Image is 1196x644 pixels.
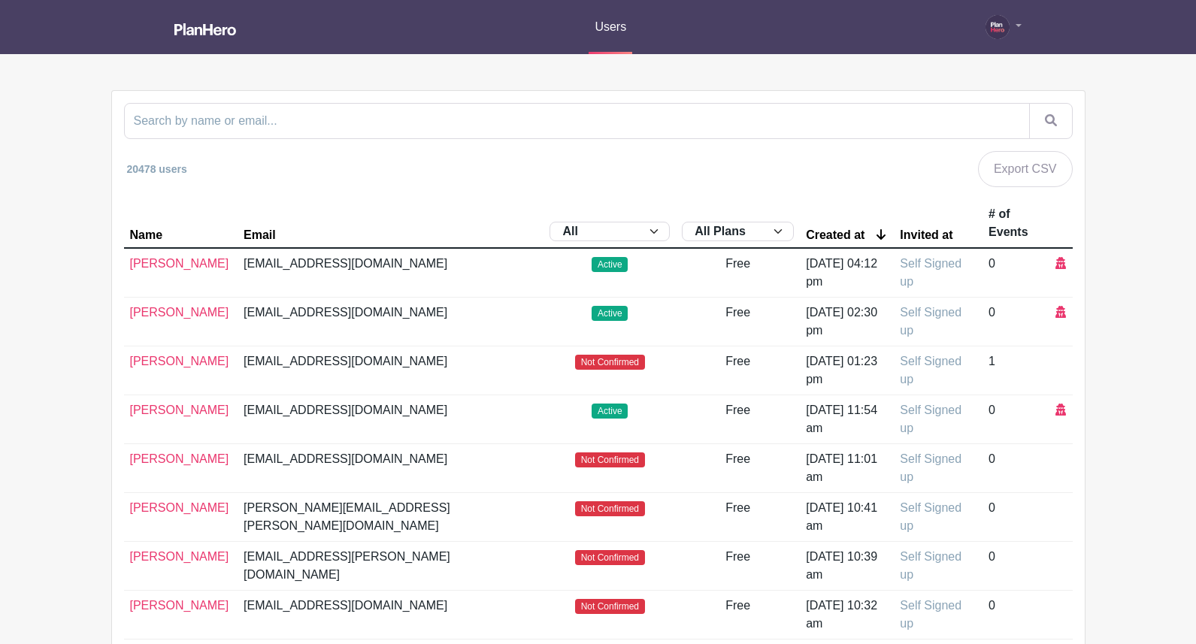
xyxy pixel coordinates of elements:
[238,395,543,444] td: [EMAIL_ADDRESS][DOMAIN_NAME]
[676,444,800,493] td: Free
[900,599,961,630] span: Self Signed up
[986,15,1010,39] img: PH-Logo-Circle-Centered-Purple.jpg
[983,493,1049,542] td: 0
[238,444,543,493] td: [EMAIL_ADDRESS][DOMAIN_NAME]
[800,248,894,298] td: [DATE] 04:12 pm
[983,395,1049,444] td: 0
[800,444,894,493] td: [DATE] 11:01 am
[900,229,976,241] a: Invited at
[983,346,1049,395] td: 1
[130,229,163,241] div: Name
[900,550,961,581] span: Self Signed up
[676,542,800,591] td: Free
[238,493,543,542] td: [PERSON_NAME][EMAIL_ADDRESS][PERSON_NAME][DOMAIN_NAME]
[130,501,229,514] a: [PERSON_NAME]
[130,599,229,612] a: [PERSON_NAME]
[983,444,1049,493] td: 0
[130,550,229,563] a: [PERSON_NAME]
[800,298,894,346] td: [DATE] 02:30 pm
[592,404,628,419] span: Active
[238,346,543,395] td: [EMAIL_ADDRESS][DOMAIN_NAME]
[900,229,952,241] div: Invited at
[238,248,543,298] td: [EMAIL_ADDRESS][DOMAIN_NAME]
[244,229,276,241] div: Email
[575,599,645,614] span: Not Confirmed
[575,452,645,467] span: Not Confirmed
[238,542,543,591] td: [EMAIL_ADDRESS][PERSON_NAME][DOMAIN_NAME]
[124,103,1030,139] input: Search by name or email...
[800,493,894,542] td: [DATE] 10:41 am
[900,355,961,385] span: Self Signed up
[983,248,1049,298] td: 0
[592,306,628,321] span: Active
[130,452,229,465] a: [PERSON_NAME]
[130,355,229,367] a: [PERSON_NAME]
[800,542,894,591] td: [DATE] 10:39 am
[130,257,229,270] a: [PERSON_NAME]
[900,501,961,532] span: Self Signed up
[800,591,894,639] td: [DATE] 10:32 am
[676,591,800,639] td: Free
[130,306,229,319] a: [PERSON_NAME]
[800,346,894,395] td: [DATE] 01:23 pm
[983,199,1049,248] th: # of Events
[806,228,888,241] a: Created at
[978,151,1073,187] a: Export CSV
[238,591,543,639] td: [EMAIL_ADDRESS][DOMAIN_NAME]
[575,501,645,516] span: Not Confirmed
[800,395,894,444] td: [DATE] 11:54 am
[676,395,800,444] td: Free
[238,298,543,346] td: [EMAIL_ADDRESS][DOMAIN_NAME]
[174,23,236,35] img: logo_white-6c42ec7e38ccf1d336a20a19083b03d10ae64f83f12c07503d8b9e83406b4c7d.svg
[983,298,1049,346] td: 0
[900,306,961,337] span: Self Signed up
[595,20,626,33] span: Users
[575,550,645,565] span: Not Confirmed
[130,229,232,241] a: Name
[575,355,645,370] span: Not Confirmed
[983,591,1049,639] td: 0
[676,346,800,395] td: Free
[900,257,961,288] span: Self Signed up
[983,542,1049,591] td: 0
[676,298,800,346] td: Free
[676,248,800,298] td: Free
[900,452,961,483] span: Self Signed up
[806,229,864,241] div: Created at
[127,163,187,175] small: 20478 users
[900,404,961,434] span: Self Signed up
[676,493,800,542] td: Free
[592,257,628,272] span: Active
[130,404,229,416] a: [PERSON_NAME]
[244,229,537,241] a: Email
